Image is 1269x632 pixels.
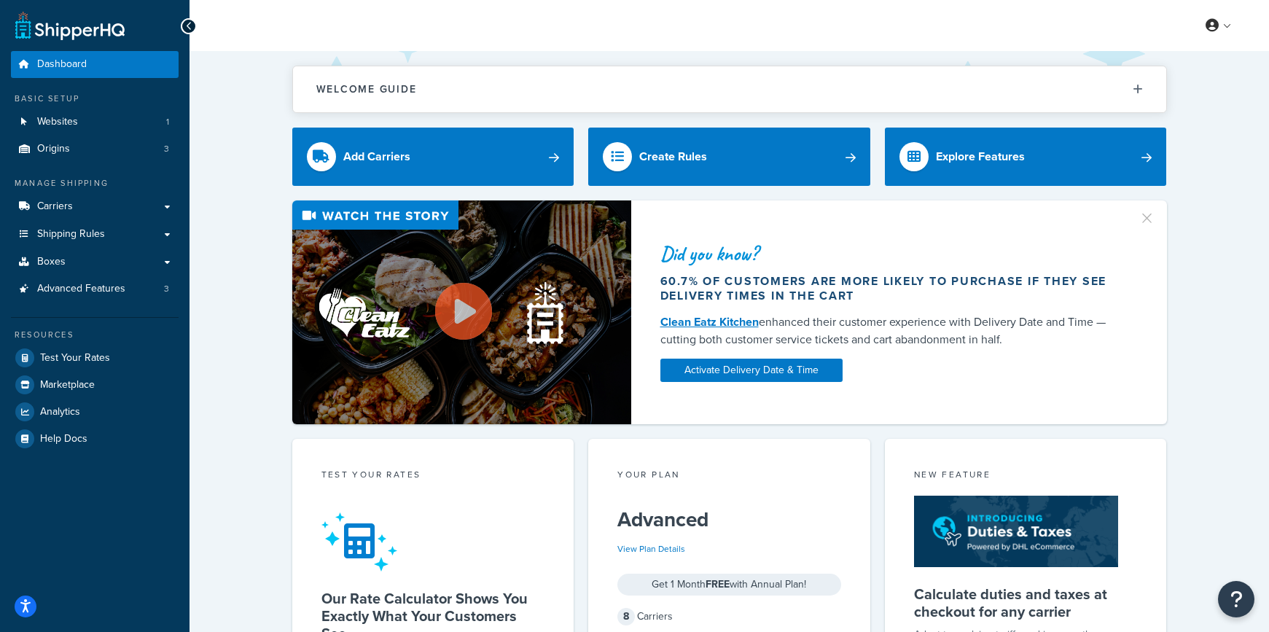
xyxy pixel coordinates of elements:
span: Websites [37,116,78,128]
div: Explore Features [936,147,1025,167]
button: Open Resource Center [1218,581,1254,617]
h5: Advanced [617,508,841,531]
a: Websites1 [11,109,179,136]
a: Activate Delivery Date & Time [660,359,843,382]
h2: Welcome Guide [316,84,417,95]
div: 60.7% of customers are more likely to purchase if they see delivery times in the cart [660,274,1121,303]
a: Origins3 [11,136,179,163]
span: Analytics [40,406,80,418]
a: Clean Eatz Kitchen [660,313,759,330]
div: Create Rules [639,147,707,167]
span: Origins [37,143,70,155]
div: Get 1 Month with Annual Plan! [617,574,841,596]
span: Test Your Rates [40,352,110,364]
a: Create Rules [588,128,870,186]
div: Test your rates [321,468,545,485]
a: Carriers [11,193,179,220]
span: Advanced Features [37,283,125,295]
div: Carriers [617,606,841,627]
div: Basic Setup [11,93,179,105]
h5: Calculate duties and taxes at checkout for any carrier [914,585,1138,620]
li: Origins [11,136,179,163]
span: Marketplace [40,379,95,391]
div: New Feature [914,468,1138,485]
a: View Plan Details [617,542,685,555]
strong: FREE [706,577,730,592]
span: Shipping Rules [37,228,105,241]
div: Resources [11,329,179,341]
a: Boxes [11,249,179,276]
span: 3 [164,143,169,155]
a: Add Carriers [292,128,574,186]
div: Manage Shipping [11,177,179,190]
a: Advanced Features3 [11,276,179,303]
div: enhanced their customer experience with Delivery Date and Time — cutting both customer service ti... [660,313,1121,348]
a: Analytics [11,399,179,425]
li: Advanced Features [11,276,179,303]
a: Dashboard [11,51,179,78]
span: Dashboard [37,58,87,71]
div: Did you know? [660,243,1121,264]
span: Carriers [37,200,73,213]
a: Marketplace [11,372,179,398]
span: 8 [617,608,635,625]
li: Websites [11,109,179,136]
button: Welcome Guide [293,66,1166,112]
a: Explore Features [885,128,1167,186]
span: Boxes [37,256,66,268]
div: Add Carriers [343,147,410,167]
span: 1 [166,116,169,128]
a: Shipping Rules [11,221,179,248]
a: Help Docs [11,426,179,452]
span: Help Docs [40,433,87,445]
span: 3 [164,283,169,295]
a: Test Your Rates [11,345,179,371]
div: Your Plan [617,468,841,485]
img: Video thumbnail [292,200,631,424]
